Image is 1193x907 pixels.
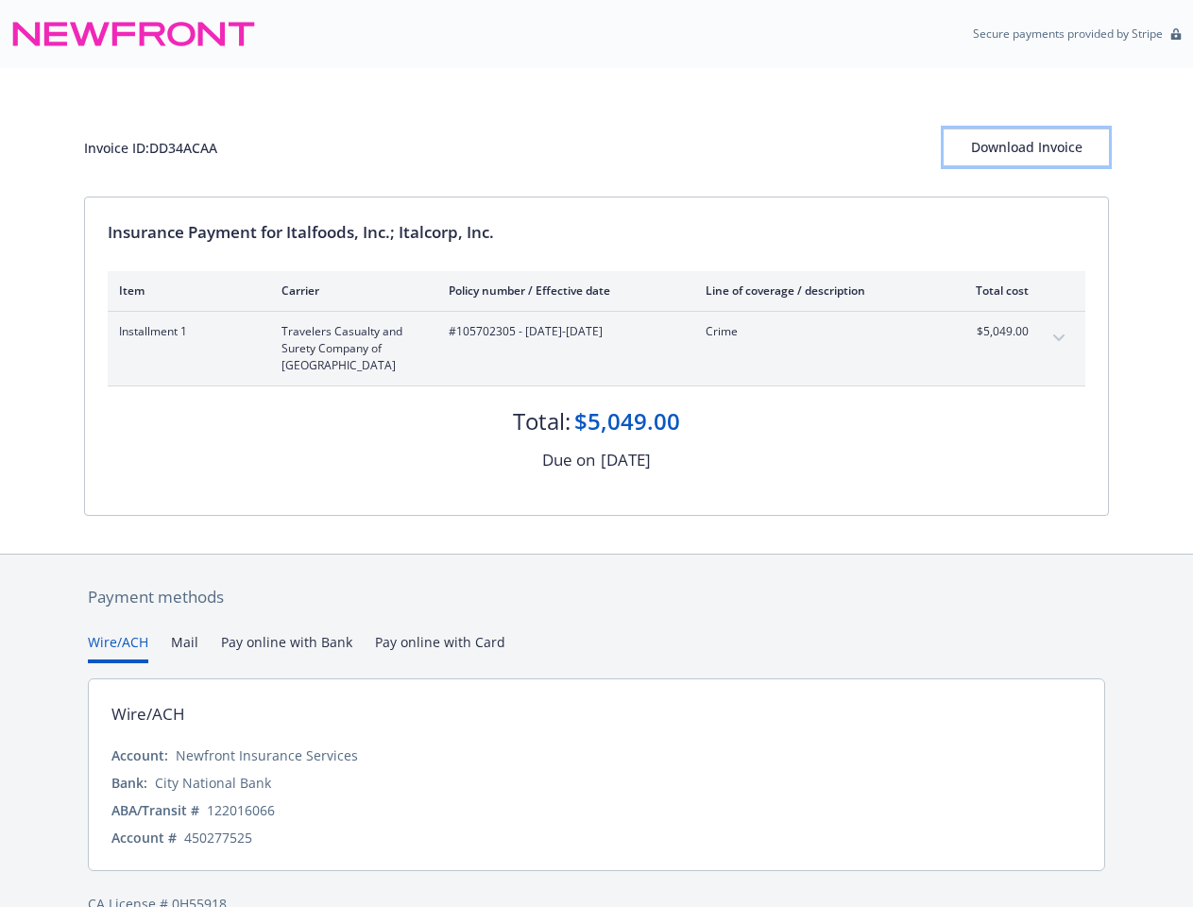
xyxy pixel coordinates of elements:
[176,745,358,765] div: Newfront Insurance Services
[184,828,252,847] div: 450277525
[88,632,148,663] button: Wire/ACH
[706,282,928,299] div: Line of coverage / description
[574,405,680,437] div: $5,049.00
[706,323,928,340] span: Crime
[449,323,675,340] span: #105702305 - [DATE]-[DATE]
[207,800,275,820] div: 122016066
[111,745,168,765] div: Account:
[155,773,271,793] div: City National Bank
[108,312,1085,385] div: Installment 1Travelers Casualty and Surety Company of [GEOGRAPHIC_DATA]#105702305 - [DATE]-[DATE]...
[88,585,1105,609] div: Payment methods
[108,220,1085,245] div: Insurance Payment for Italfoods, Inc.; Italcorp, Inc.
[449,282,675,299] div: Policy number / Effective date
[281,323,418,374] span: Travelers Casualty and Surety Company of [GEOGRAPHIC_DATA]
[958,323,1029,340] span: $5,049.00
[119,282,251,299] div: Item
[84,138,217,158] div: Invoice ID: DD34ACAA
[281,282,418,299] div: Carrier
[111,773,147,793] div: Bank:
[513,405,571,437] div: Total:
[111,800,199,820] div: ABA/Transit #
[944,128,1109,166] button: Download Invoice
[119,323,251,340] span: Installment 1
[944,129,1109,165] div: Download Invoice
[111,702,185,727] div: Wire/ACH
[171,632,198,663] button: Mail
[375,632,505,663] button: Pay online with Card
[111,828,177,847] div: Account #
[601,448,651,472] div: [DATE]
[542,448,595,472] div: Due on
[221,632,352,663] button: Pay online with Bank
[1044,323,1074,353] button: expand content
[958,282,1029,299] div: Total cost
[973,26,1163,42] p: Secure payments provided by Stripe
